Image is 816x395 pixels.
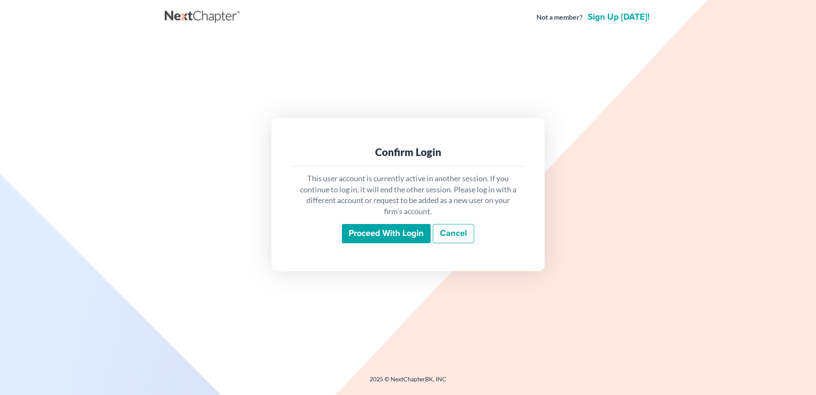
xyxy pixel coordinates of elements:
[433,224,474,244] a: Cancel
[299,145,517,159] div: Confirm Login
[586,13,651,21] a: Sign up [DATE]!
[342,224,431,244] input: Proceed with login
[165,375,651,390] div: 2025 © NextChapterBK, INC
[299,173,517,217] p: This user account is currently active in another session. If you continue to log in, it will end ...
[536,12,583,22] strong: Not a member?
